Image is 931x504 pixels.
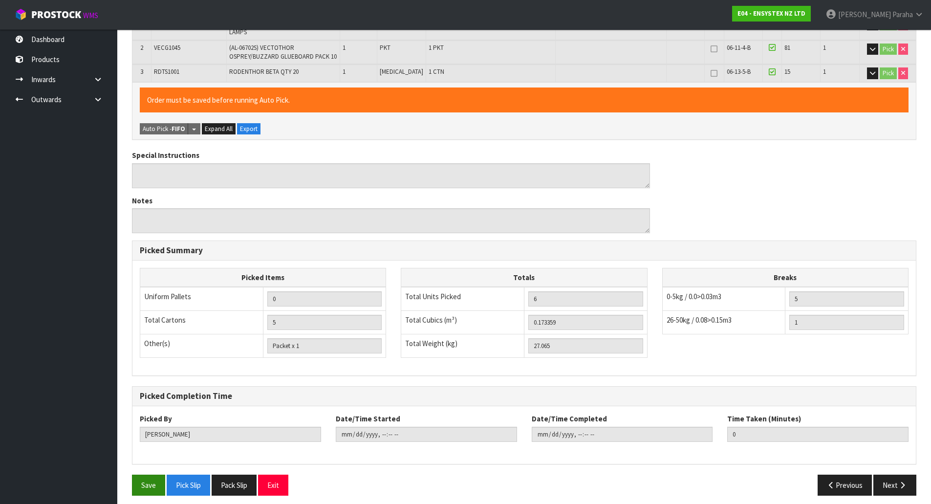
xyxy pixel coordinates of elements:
input: OUTERS TOTAL = CTN [267,315,382,330]
span: 3 [140,67,143,76]
span: 1 [823,44,826,52]
button: Auto Pick -FIFO [140,123,188,135]
span: 1 [343,44,346,52]
span: 26-50kg / 0.08>0.15m3 [667,315,732,325]
th: Picked Items [140,268,386,287]
th: Breaks [662,268,908,287]
button: Pick Slip [167,475,210,496]
th: Totals [401,268,647,287]
strong: E04 - ENSYSTEX NZ LTD [737,9,805,18]
img: cube-alt.png [15,8,27,21]
button: Pack Slip [212,475,257,496]
span: [PERSON_NAME] [838,10,891,19]
td: Total Weight (kg) [401,334,524,358]
span: ProStock [31,8,81,21]
button: Previous [818,475,872,496]
strong: FIFO [172,125,185,133]
span: VECG1045 [154,44,180,52]
td: Total Cartons [140,311,263,334]
span: 1 [343,67,346,76]
span: 0-5kg / 0.0>0.03m3 [667,292,721,301]
button: Export [237,123,260,135]
button: Pick [880,67,897,79]
span: 1 PKT [429,44,444,52]
button: Pick [880,44,897,55]
span: (AL-06702S) VECTOTHOR OSPREY/BUZZARD GLUEBOARD PACK 10 [229,44,337,61]
span: 06-11-4-B [727,44,751,52]
span: 81 [784,44,790,52]
h3: Picked Completion Time [140,392,909,401]
button: Next [873,475,916,496]
td: Total Cubics (m³) [401,311,524,334]
span: 15 [784,67,790,76]
span: Expand All [205,125,233,133]
span: 2 [140,44,143,52]
button: Exit [258,475,288,496]
small: WMS [83,11,98,20]
label: Special Instructions [132,150,199,160]
a: E04 - ENSYSTEX NZ LTD [732,6,811,22]
div: Order must be saved before running Auto Pick. [140,88,909,112]
span: 1 [823,67,826,76]
label: Notes [132,196,152,206]
label: Picked By [140,414,172,424]
span: Paraha [892,10,913,19]
button: Save [132,475,165,496]
h3: Picked Summary [140,246,909,255]
input: Picked By [140,427,321,442]
span: 1 CTN [429,67,444,76]
button: Expand All [202,123,236,135]
span: RODENTHOR BETA QTY 20 [229,67,299,76]
span: RDTS1001 [154,67,179,76]
td: Uniform Pallets [140,287,263,311]
input: Time Taken [727,427,909,442]
input: UNIFORM P LINES [267,291,382,307]
label: Date/Time Completed [532,414,607,424]
span: PKT [380,44,390,52]
span: [MEDICAL_DATA] [380,67,423,76]
label: Date/Time Started [336,414,400,424]
td: Other(s) [140,334,263,358]
label: Time Taken (Minutes) [727,414,801,424]
td: Total Units Picked [401,287,524,311]
span: 06-13-5-B [727,67,751,76]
